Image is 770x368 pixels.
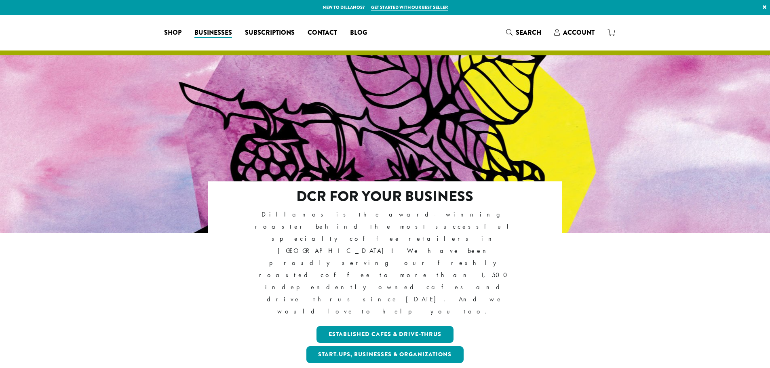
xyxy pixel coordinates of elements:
[371,4,448,11] a: Get started with our best seller
[243,188,527,205] h2: DCR FOR YOUR BUSINESS
[308,28,337,38] span: Contact
[245,28,295,38] span: Subscriptions
[243,208,527,318] p: Dillanos is the award-winning roaster behind the most successful specialty coffee retailers in [G...
[306,346,464,363] a: Start-ups, Businesses & Organizations
[500,26,548,39] a: Search
[316,326,454,343] a: Established Cafes & Drive-Thrus
[350,28,367,38] span: Blog
[194,28,232,38] span: Businesses
[164,28,181,38] span: Shop
[158,26,188,39] a: Shop
[516,28,541,37] span: Search
[563,28,595,37] span: Account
